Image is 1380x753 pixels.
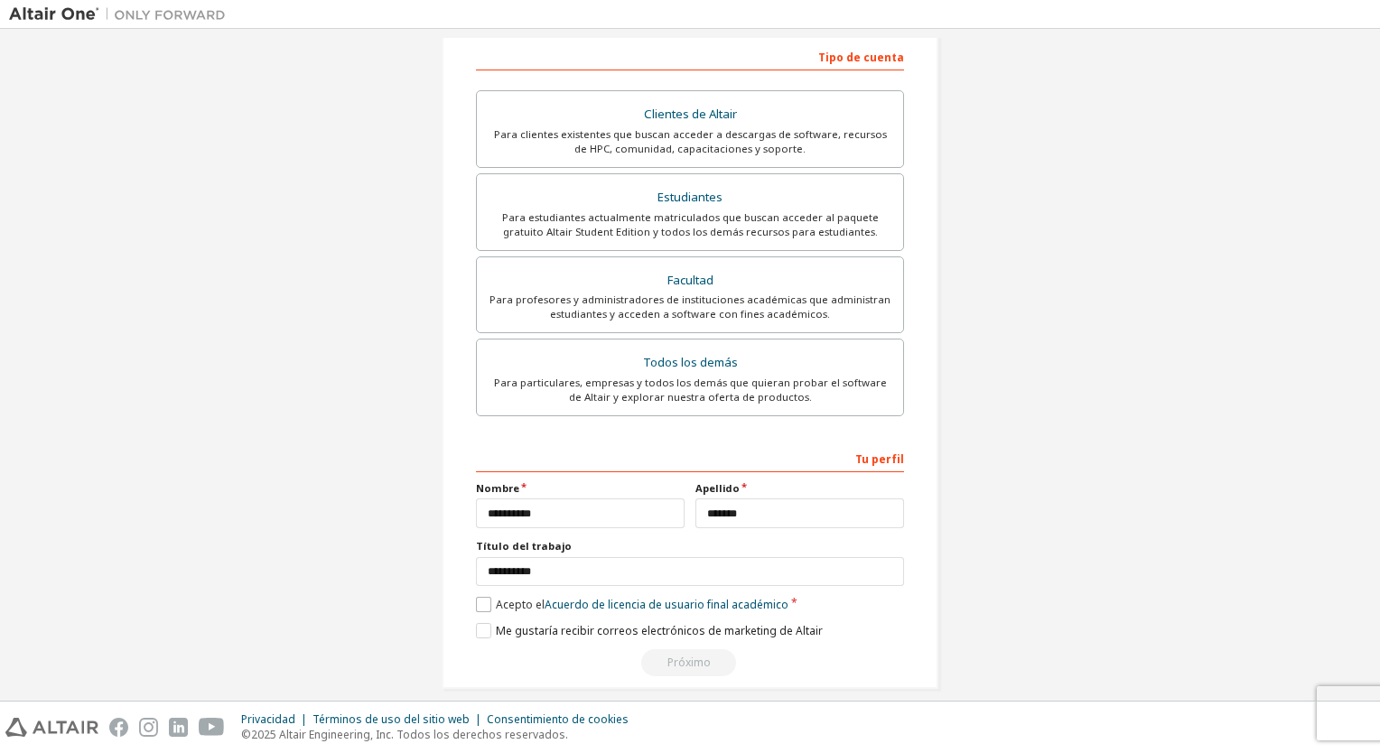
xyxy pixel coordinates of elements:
[251,727,568,742] font: 2025 Altair Engineering, Inc. Todos los derechos reservados.
[476,597,788,612] label: Acepto el
[241,727,639,742] p: ©
[488,185,892,210] div: Estudiantes
[9,5,235,23] img: Altair Uno
[169,718,188,737] img: linkedin.svg
[476,649,904,676] div: Read and acccept EULA to continue
[476,42,904,70] div: Tipo de cuenta
[476,623,823,638] label: Me gustaría recibir correos electrónicos de marketing de Altair
[488,376,892,404] div: Para particulares, empresas y todos los demás que quieran probar el software de Altair y explorar...
[199,718,225,737] img: youtube.svg
[476,539,904,553] label: Título del trabajo
[488,268,892,293] div: Facultad
[488,127,892,156] div: Para clientes existentes que buscan acceder a descargas de software, recursos de HPC, comunidad, ...
[139,718,158,737] img: instagram.svg
[5,718,98,737] img: altair_logo.svg
[241,712,312,727] div: Privacidad
[488,350,892,376] div: Todos los demás
[488,210,892,239] div: Para estudiantes actualmente matriculados que buscan acceder al paquete gratuito Altair Student E...
[695,481,904,496] label: Apellido
[487,712,639,727] div: Consentimiento de cookies
[476,443,904,472] div: Tu perfil
[545,597,788,612] a: Acuerdo de licencia de usuario final académico
[488,293,892,321] div: Para profesores y administradores de instituciones académicas que administran estudiantes y acced...
[109,718,128,737] img: facebook.svg
[488,102,892,127] div: Clientes de Altair
[312,712,487,727] div: Términos de uso del sitio web
[476,481,685,496] label: Nombre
